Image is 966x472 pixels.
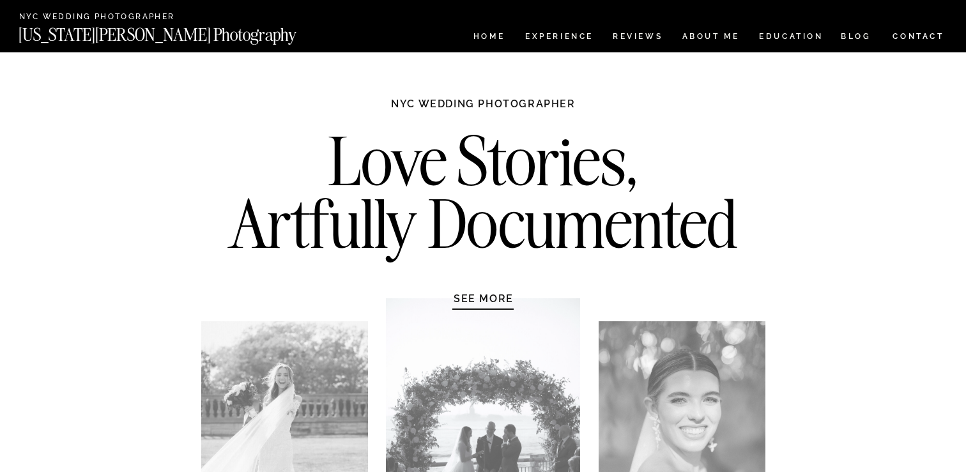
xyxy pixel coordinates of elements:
[423,292,544,305] a: SEE MORE
[525,33,592,43] a: Experience
[758,33,825,43] a: EDUCATION
[19,26,339,37] a: [US_STATE][PERSON_NAME] Photography
[215,130,751,264] h2: Love Stories, Artfully Documented
[364,97,603,123] h1: NYC WEDDING PHOTOGRAPHER
[892,29,945,43] a: CONTACT
[471,33,507,43] a: HOME
[682,33,740,43] a: ABOUT ME
[19,13,211,22] a: NYC Wedding Photographer
[613,33,661,43] a: REVIEWS
[841,33,871,43] a: BLOG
